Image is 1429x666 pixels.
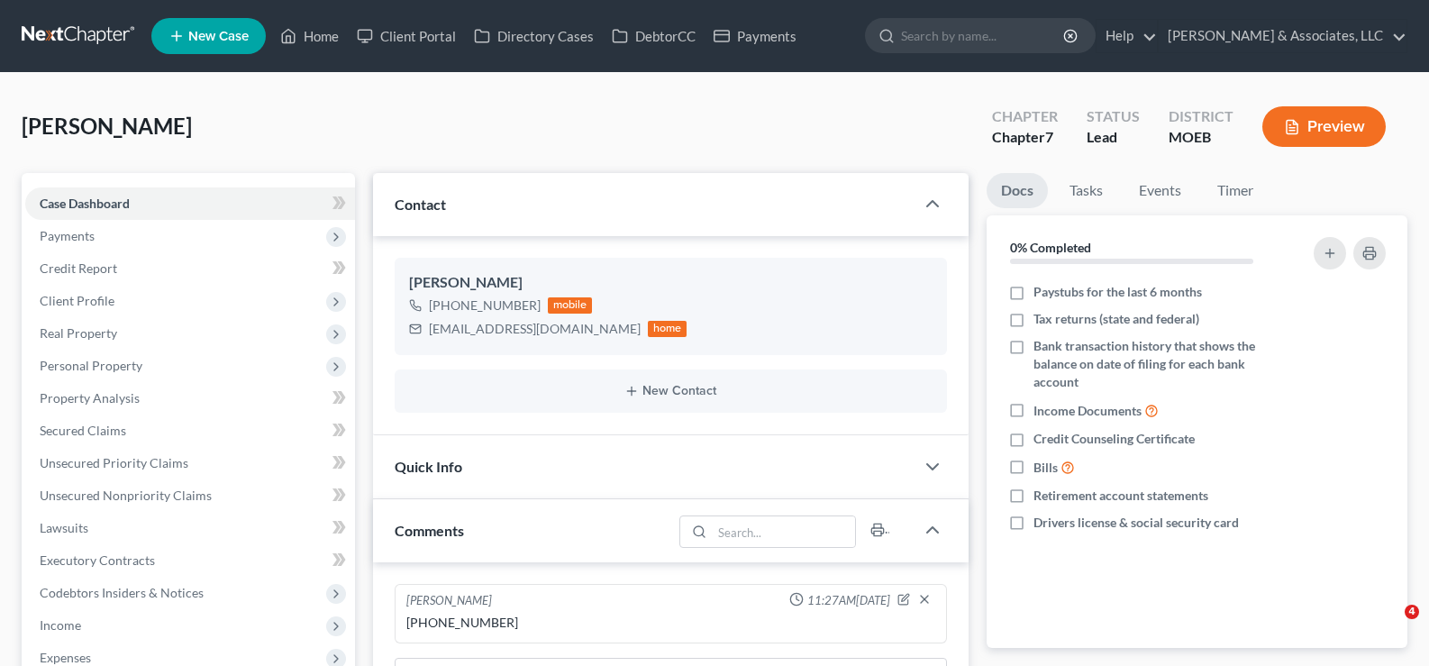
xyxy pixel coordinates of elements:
a: Tasks [1055,173,1117,208]
span: Bank transaction history that shows the balance on date of filing for each bank account [1033,337,1287,391]
span: [PERSON_NAME] [22,113,192,139]
a: Credit Report [25,252,355,285]
strong: 0% Completed [1010,240,1091,255]
div: [PHONE_NUMBER] [406,614,936,632]
div: Lead [1087,127,1140,148]
div: mobile [548,297,593,314]
a: Unsecured Nonpriority Claims [25,479,355,512]
div: MOEB [1169,127,1233,148]
div: Chapter [992,106,1058,127]
a: Docs [987,173,1048,208]
iframe: Intercom live chat [1368,605,1411,648]
span: 4 [1405,605,1419,619]
div: District [1169,106,1233,127]
div: Status [1087,106,1140,127]
a: Events [1124,173,1196,208]
div: [PERSON_NAME] [409,272,933,294]
span: Quick Info [395,458,462,475]
span: Credit Counseling Certificate [1033,430,1195,448]
span: Retirement account statements [1033,487,1208,505]
span: Expenses [40,650,91,665]
input: Search by name... [901,19,1066,52]
span: Real Property [40,325,117,341]
span: Case Dashboard [40,196,130,211]
a: [PERSON_NAME] & Associates, LLC [1159,20,1406,52]
div: Chapter [992,127,1058,148]
a: DebtorCC [603,20,705,52]
span: Personal Property [40,358,142,373]
a: Directory Cases [465,20,603,52]
a: Case Dashboard [25,187,355,220]
span: Executory Contracts [40,552,155,568]
span: 11:27AM[DATE] [807,592,890,609]
a: Unsecured Priority Claims [25,447,355,479]
div: [EMAIL_ADDRESS][DOMAIN_NAME] [429,320,641,338]
span: Payments [40,228,95,243]
span: Unsecured Nonpriority Claims [40,488,212,503]
button: New Contact [409,384,933,398]
span: Income [40,617,81,633]
span: Secured Claims [40,423,126,438]
div: [PHONE_NUMBER] [429,297,541,315]
span: Comments [395,522,464,539]
span: Unsecured Priority Claims [40,455,188,470]
a: Property Analysis [25,382,355,415]
span: 7 [1045,128,1053,145]
a: Executory Contracts [25,544,355,577]
a: Client Portal [348,20,465,52]
span: Drivers license & social security card [1033,514,1239,532]
div: home [648,321,687,337]
span: Lawsuits [40,520,88,535]
span: Property Analysis [40,390,140,406]
a: Secured Claims [25,415,355,447]
a: Payments [705,20,806,52]
span: Tax returns (state and federal) [1033,310,1199,328]
span: Client Profile [40,293,114,308]
a: Lawsuits [25,512,355,544]
button: Preview [1262,106,1386,147]
div: [PERSON_NAME] [406,592,492,610]
span: Contact [395,196,446,213]
span: Codebtors Insiders & Notices [40,585,204,600]
span: Income Documents [1033,402,1142,420]
span: Paystubs for the last 6 months [1033,283,1202,301]
span: Bills [1033,459,1058,477]
input: Search... [713,516,856,547]
span: Credit Report [40,260,117,276]
span: New Case [188,30,249,43]
a: Timer [1203,173,1268,208]
a: Home [271,20,348,52]
a: Help [1097,20,1157,52]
